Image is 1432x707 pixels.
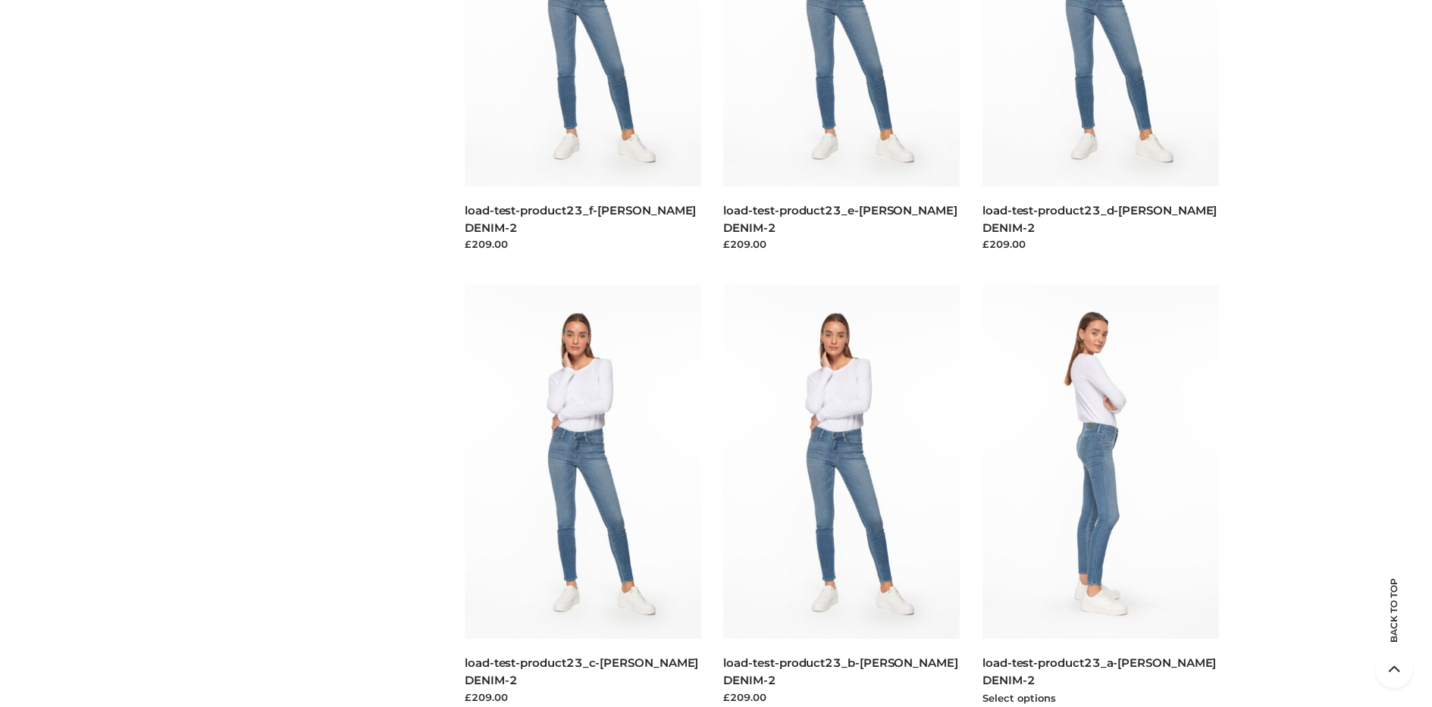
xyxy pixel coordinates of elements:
a: load-test-product23_c-[PERSON_NAME] DENIM-2 [465,655,698,687]
a: load-test-product23_f-[PERSON_NAME] DENIM-2 [465,203,696,235]
div: £209.00 [982,236,1219,252]
a: load-test-product23_a-[PERSON_NAME] DENIM-2 [982,655,1216,687]
div: £209.00 [465,236,701,252]
div: £209.00 [465,690,701,705]
div: £209.00 [723,236,960,252]
a: Select options [982,692,1056,704]
div: £209.00 [723,690,960,705]
a: load-test-product23_e-[PERSON_NAME] DENIM-2 [723,203,957,235]
a: load-test-product23_b-[PERSON_NAME] DENIM-2 [723,655,957,687]
a: load-test-product23_d-[PERSON_NAME] DENIM-2 [982,203,1217,235]
span: Back to top [1375,605,1413,643]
